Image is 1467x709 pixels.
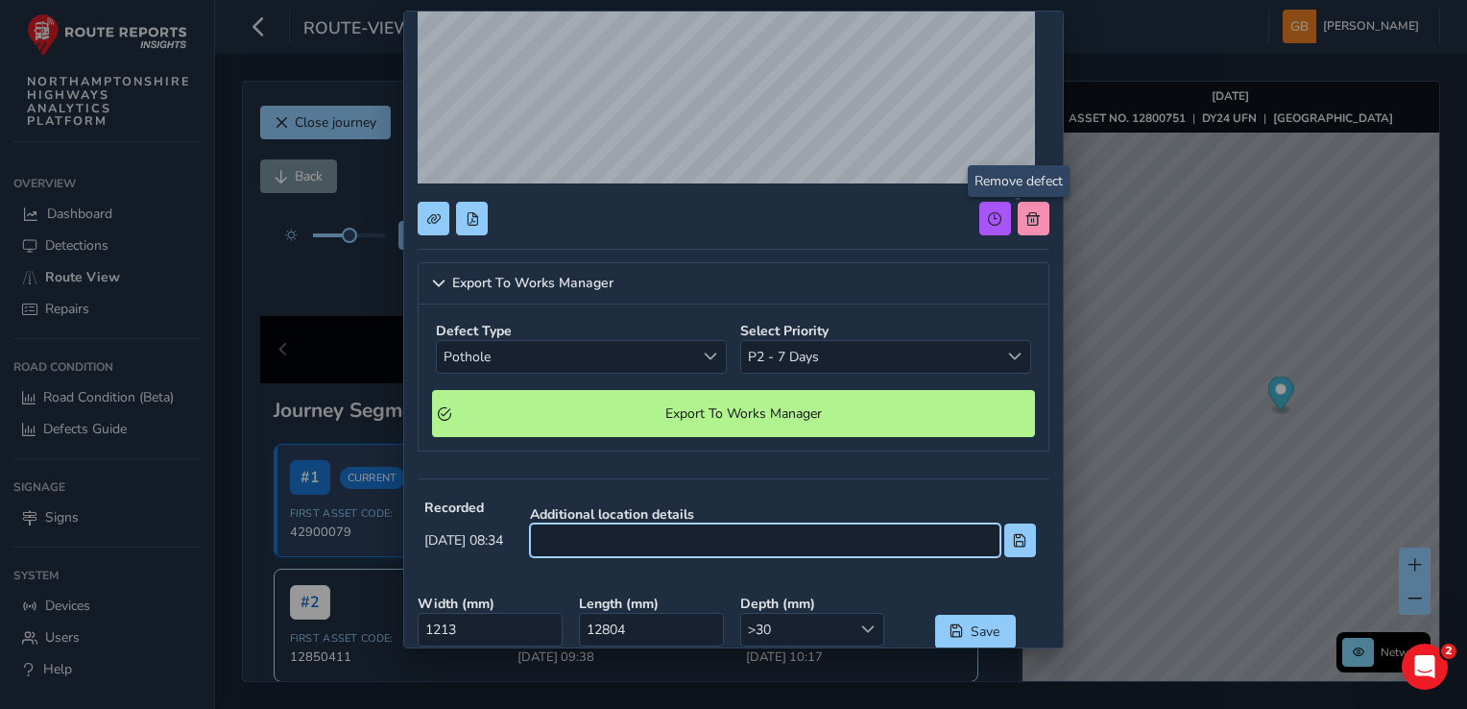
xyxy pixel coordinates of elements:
[935,615,1016,648] button: Save
[998,341,1030,373] div: Select priority
[59,580,132,594] span: Messages
[437,341,694,373] span: Pothole
[68,158,163,178] div: Route-Reports
[432,390,1035,437] button: Export To Works Manager
[337,8,372,42] div: Close
[167,158,226,178] div: • 7m ago
[530,505,1036,524] strong: Additional location details
[68,86,163,107] div: Route-Reports
[68,68,406,84] span: Check out how to navigate Route View here!
[436,322,512,340] strong: Defect Type
[579,595,727,613] strong: Length ( mm )
[1402,644,1448,690] iframe: Intercom live chat
[740,595,888,613] strong: Depth ( mm )
[458,404,1029,423] span: Export To Works Manager
[273,580,303,594] span: Help
[970,623,1001,641] span: Save
[741,341,998,373] span: P2 - 7 Days
[167,86,226,107] div: • 6m ago
[424,531,503,550] span: [DATE] 08:34
[1441,644,1456,659] span: 2
[418,262,1049,305] a: Collapse
[192,532,384,609] button: Help
[418,305,1049,452] div: Collapse
[694,341,726,373] div: Select a type
[88,439,296,477] button: Send us a message
[22,138,60,177] div: Profile image for Route-Reports
[142,9,246,41] h1: Messages
[452,277,613,290] span: Export To Works Manager
[741,614,852,646] span: >30
[22,67,60,106] div: Profile image for Route-Reports
[740,322,829,340] strong: Select Priority
[418,595,565,613] strong: Width ( mm )
[424,499,503,517] strong: Recorded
